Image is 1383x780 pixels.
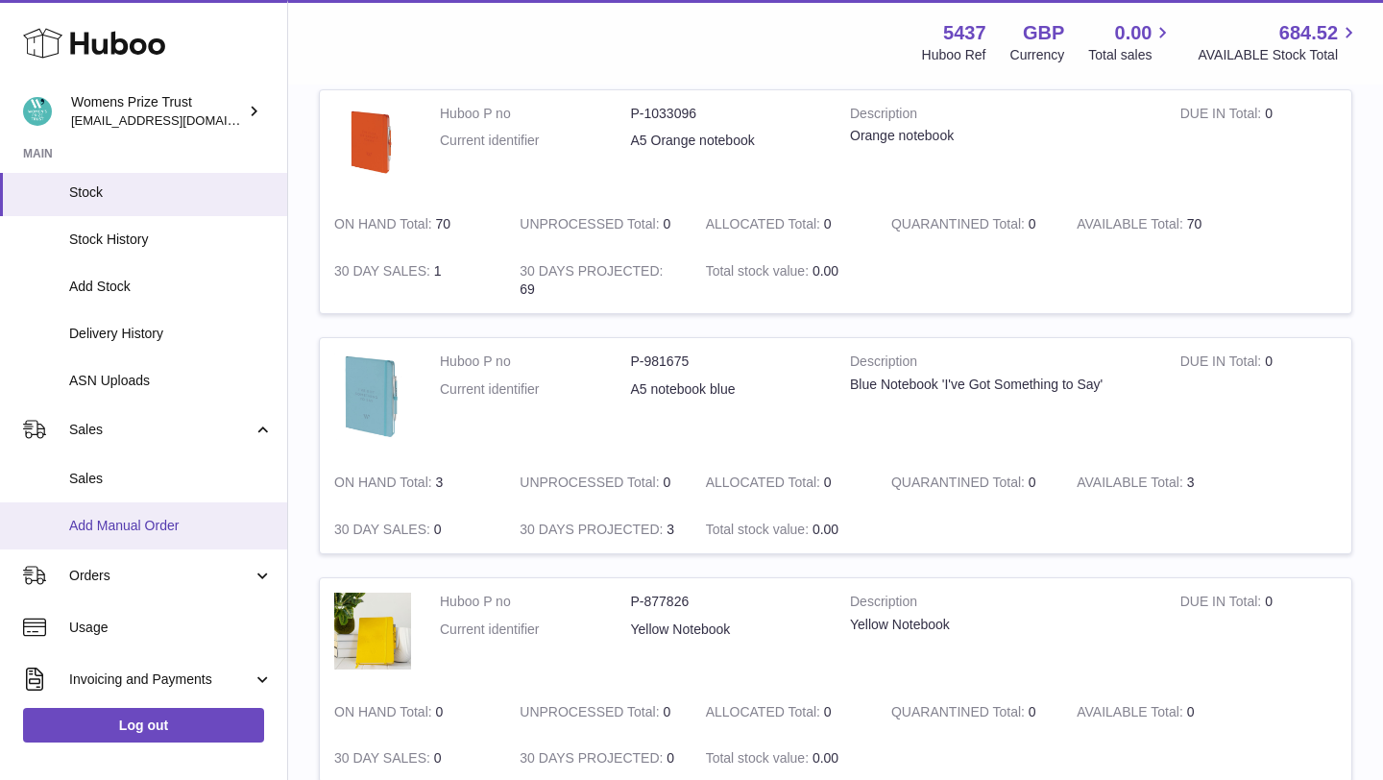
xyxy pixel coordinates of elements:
[505,459,691,506] td: 0
[922,46,986,64] div: Huboo Ref
[69,372,273,390] span: ASN Uploads
[1023,20,1064,46] strong: GBP
[334,522,434,542] strong: 30 DAY SALES
[1029,216,1036,232] span: 0
[706,216,824,236] strong: ALLOCATED Total
[706,704,824,724] strong: ALLOCATED Total
[505,689,691,736] td: 0
[891,704,1029,724] strong: QUARANTINED Total
[69,421,253,439] span: Sales
[891,475,1029,495] strong: QUARANTINED Total
[891,216,1029,236] strong: QUARANTINED Total
[1180,106,1265,126] strong: DUE IN Total
[440,380,631,399] dt: Current identifier
[334,216,436,236] strong: ON HAND Total
[850,105,1152,128] strong: Description
[440,593,631,611] dt: Huboo P no
[520,750,667,770] strong: 30 DAYS PROJECTED
[320,248,505,313] td: 1
[1077,216,1186,236] strong: AVAILABLE Total
[320,689,505,736] td: 0
[505,248,691,313] td: 69
[691,689,877,736] td: 0
[813,750,838,766] span: 0.00
[631,353,822,371] dd: P-981675
[1062,201,1248,248] td: 70
[706,263,813,283] strong: Total stock value
[1029,704,1036,719] span: 0
[1010,46,1065,64] div: Currency
[23,97,52,126] img: info@womensprizeforfiction.co.uk
[69,517,273,535] span: Add Manual Order
[1198,46,1360,64] span: AVAILABLE Stock Total
[943,20,986,46] strong: 5437
[334,105,411,183] img: product image
[334,475,436,495] strong: ON HAND Total
[69,231,273,249] span: Stock History
[813,263,838,279] span: 0.00
[334,750,434,770] strong: 30 DAY SALES
[1115,20,1152,46] span: 0.00
[505,201,691,248] td: 0
[440,353,631,371] dt: Huboo P no
[1029,475,1036,490] span: 0
[706,522,813,542] strong: Total stock value
[1088,46,1174,64] span: Total sales
[334,353,411,440] img: product image
[520,475,663,495] strong: UNPROCESSED Total
[440,105,631,123] dt: Huboo P no
[520,704,663,724] strong: UNPROCESSED Total
[1166,338,1351,459] td: 0
[631,132,822,150] dd: A5 Orange notebook
[520,263,663,283] strong: 30 DAYS PROJECTED
[69,183,273,202] span: Stock
[1077,704,1186,724] strong: AVAILABLE Total
[691,201,877,248] td: 0
[440,621,631,639] dt: Current identifier
[1198,20,1360,64] a: 684.52 AVAILABLE Stock Total
[631,380,822,399] dd: A5 notebook blue
[440,132,631,150] dt: Current identifier
[505,506,691,553] td: 3
[631,105,822,123] dd: P-1033096
[631,593,822,611] dd: P-877826
[706,475,824,495] strong: ALLOCATED Total
[691,459,877,506] td: 0
[334,593,411,670] img: product image
[69,567,253,585] span: Orders
[1062,459,1248,506] td: 3
[850,127,1152,145] div: Orange notebook
[320,459,505,506] td: 3
[69,470,273,488] span: Sales
[631,621,822,639] dd: Yellow Notebook
[850,353,1152,376] strong: Description
[1077,475,1186,495] strong: AVAILABLE Total
[69,670,253,689] span: Invoicing and Payments
[1166,578,1351,689] td: 0
[520,216,663,236] strong: UNPROCESSED Total
[334,704,436,724] strong: ON HAND Total
[1166,90,1351,202] td: 0
[706,750,813,770] strong: Total stock value
[520,522,667,542] strong: 30 DAYS PROJECTED
[69,325,273,343] span: Delivery History
[23,708,264,743] a: Log out
[1088,20,1174,64] a: 0.00 Total sales
[71,93,244,130] div: Womens Prize Trust
[71,112,282,128] span: [EMAIL_ADDRESS][DOMAIN_NAME]
[1062,689,1248,736] td: 0
[850,593,1152,616] strong: Description
[1180,353,1265,374] strong: DUE IN Total
[320,201,505,248] td: 70
[69,619,273,637] span: Usage
[813,522,838,537] span: 0.00
[850,376,1152,394] div: Blue Notebook 'I've Got Something to Say'
[850,616,1152,634] div: Yellow Notebook
[69,278,273,296] span: Add Stock
[320,506,505,553] td: 0
[334,263,434,283] strong: 30 DAY SALES
[1279,20,1338,46] span: 684.52
[1180,594,1265,614] strong: DUE IN Total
